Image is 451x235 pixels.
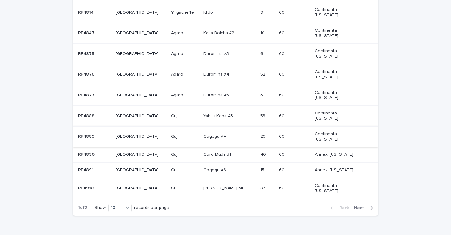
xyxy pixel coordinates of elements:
[78,29,96,36] p: RF4847
[78,91,96,98] p: RF4877
[260,50,264,57] p: 6
[203,151,232,157] p: Goro Muda #1
[116,134,160,139] p: [GEOGRAPHIC_DATA]
[78,184,95,191] p: RF4910
[73,126,378,147] tr: RF4889RF4889 [GEOGRAPHIC_DATA]GujiGuji Gogogu #4Gogogu #4 2020 6060 Continental, [US_STATE]
[351,205,378,211] button: Next
[260,133,267,139] p: 20
[203,29,235,36] p: Kolla Bolcha #2
[203,166,227,173] p: Gogogu #6
[279,50,286,57] p: 60
[171,112,180,119] p: Guji
[95,205,106,210] p: Show
[171,133,180,139] p: Guji
[116,30,160,36] p: [GEOGRAPHIC_DATA]
[171,166,180,173] p: Guji
[171,71,184,77] p: Agaro
[116,72,160,77] p: [GEOGRAPHIC_DATA]
[116,152,160,157] p: [GEOGRAPHIC_DATA]
[171,184,180,191] p: Guji
[203,71,230,77] p: Duromina #4
[171,91,184,98] p: Agaro
[78,133,96,139] p: RF4889
[260,9,264,15] p: 9
[260,184,267,191] p: 87
[279,91,286,98] p: 60
[203,112,234,119] p: Yabitu Koba #3
[78,112,96,119] p: RF4888
[78,71,96,77] p: RF4876
[73,85,378,106] tr: RF4877RF4877 [GEOGRAPHIC_DATA]AgaroAgaro Duromina #5Duromina #5 33 6060 Continental, [US_STATE]
[116,10,160,15] p: [GEOGRAPHIC_DATA]
[203,91,230,98] p: Duromina #5
[203,184,249,191] p: Uraga Goro Muda lot #1 Natural
[171,50,184,57] p: Agaro
[354,206,368,210] span: Next
[203,9,214,15] p: Idido
[279,71,286,77] p: 60
[116,186,160,191] p: [GEOGRAPHIC_DATA]
[260,112,267,119] p: 53
[78,9,95,15] p: RF4814
[73,64,378,85] tr: RF4876RF4876 [GEOGRAPHIC_DATA]AgaroAgaro Duromina #4Duromina #4 5252 6060 Continental, [US_STATE]
[336,206,349,210] span: Back
[134,205,169,210] p: records per page
[116,51,160,57] p: [GEOGRAPHIC_DATA]
[260,151,267,157] p: 40
[171,29,184,36] p: Agaro
[279,184,286,191] p: 60
[260,91,264,98] p: 3
[78,151,96,157] p: RF4890
[73,44,378,64] tr: RF4875RF4875 [GEOGRAPHIC_DATA]AgaroAgaro Duromina #3Duromina #3 66 6060 Continental, [US_STATE]
[279,151,286,157] p: 60
[171,151,180,157] p: Guji
[116,93,160,98] p: [GEOGRAPHIC_DATA]
[279,133,286,139] p: 60
[203,50,230,57] p: Duromina #3
[279,9,286,15] p: 60
[116,113,160,119] p: [GEOGRAPHIC_DATA]
[260,166,266,173] p: 15
[73,2,378,23] tr: RF4814RF4814 [GEOGRAPHIC_DATA]YirgacheffeYirgacheffe IdidoIdido 99 6060 Continental, [US_STATE]
[116,168,160,173] p: [GEOGRAPHIC_DATA]
[73,147,378,163] tr: RF4890RF4890 [GEOGRAPHIC_DATA]GujiGuji Goro Muda #1Goro Muda #1 4040 6060 Annex, [US_STATE]
[78,50,95,57] p: RF4875
[279,112,286,119] p: 60
[260,29,266,36] p: 10
[171,9,195,15] p: Yirgacheffe
[260,71,267,77] p: 52
[73,23,378,44] tr: RF4847RF4847 [GEOGRAPHIC_DATA]AgaroAgaro Kolla Bolcha #2Kolla Bolcha #2 1010 6060 Continental, [U...
[325,205,351,211] button: Back
[78,166,95,173] p: RF4891
[73,178,378,199] tr: RF4910RF4910 [GEOGRAPHIC_DATA]GujiGuji [PERSON_NAME] Muda lot #1 Natural[PERSON_NAME] Muda lot #1...
[279,29,286,36] p: 60
[73,163,378,178] tr: RF4891RF4891 [GEOGRAPHIC_DATA]GujiGuji Gogogu #6Gogogu #6 1515 6060 Annex, [US_STATE]
[279,166,286,173] p: 60
[73,106,378,127] tr: RF4888RF4888 [GEOGRAPHIC_DATA]GujiGuji Yabitu Koba #3Yabitu Koba #3 5353 6060 Continental, [US_ST...
[203,133,227,139] p: Gogogu #4
[109,205,123,211] div: 10
[73,200,92,215] p: 1 of 2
